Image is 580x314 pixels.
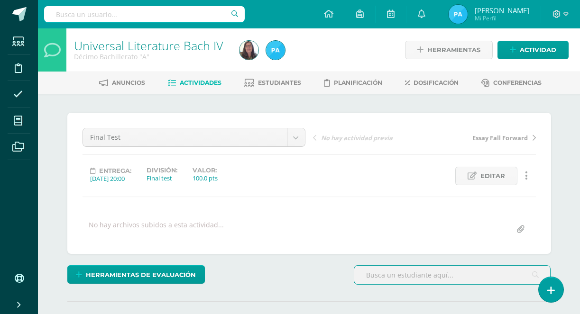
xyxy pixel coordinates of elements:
[99,75,145,90] a: Anuncios
[44,6,245,22] input: Busca un usuario...
[67,265,205,284] a: Herramientas de evaluación
[427,41,480,59] span: Herramientas
[520,41,556,59] span: Actividad
[90,174,131,183] div: [DATE] 20:00
[405,75,459,90] a: Dosificación
[266,41,285,60] img: 0f995d38a2ac4800dac857d5b8ee16be.png
[74,52,228,61] div: Décimo Bachillerato 'A'
[83,128,305,146] a: Final Test
[424,133,536,142] a: Essay Fall Forward
[99,167,131,174] span: Entrega:
[405,41,493,59] a: Herramientas
[193,167,218,174] label: Valor:
[449,5,468,24] img: 0f995d38a2ac4800dac857d5b8ee16be.png
[321,134,393,142] span: No hay actividad previa
[497,41,569,59] a: Actividad
[90,128,280,146] span: Final Test
[493,79,542,86] span: Conferencias
[74,37,223,54] a: Universal Literature Bach IV
[472,134,528,142] span: Essay Fall Forward
[74,39,228,52] h1: Universal Literature Bach IV
[89,220,224,239] div: No hay archivos subidos a esta actividad...
[481,75,542,90] a: Conferencias
[480,167,505,185] span: Editar
[239,41,258,60] img: 5d28976f83773ba94a8a1447f207d693.png
[354,266,551,284] input: Busca un estudiante aquí...
[168,75,221,90] a: Actividades
[147,174,177,182] div: Final test
[414,79,459,86] span: Dosificación
[244,75,301,90] a: Estudiantes
[180,79,221,86] span: Actividades
[258,79,301,86] span: Estudiantes
[147,167,177,174] label: División:
[324,75,382,90] a: Planificación
[334,79,382,86] span: Planificación
[475,14,529,22] span: Mi Perfil
[475,6,529,15] span: [PERSON_NAME]
[86,266,196,284] span: Herramientas de evaluación
[193,174,218,182] div: 100.0 pts
[112,79,145,86] span: Anuncios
